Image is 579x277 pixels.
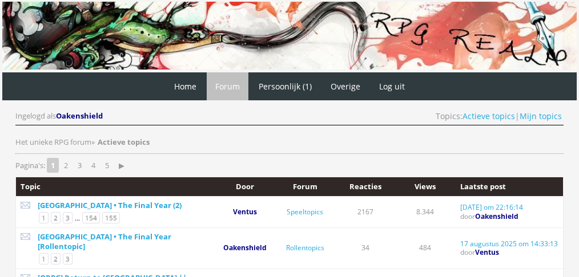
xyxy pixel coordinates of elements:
span: door [460,211,518,221]
a: Het unieke RPG forum [15,137,91,147]
a: [GEOGRAPHIC_DATA] • The Final Year (2) [38,200,182,210]
td: 8.344 [395,196,455,227]
a: Rollentopics [286,243,324,252]
th: Views [395,177,455,197]
th: Door [215,177,275,197]
a: Ventus [475,247,499,257]
a: 1 [39,253,49,264]
span: Topics: | [436,111,562,121]
th: Reacties [335,177,395,197]
a: 154 [82,212,100,223]
a: 2 [51,253,61,264]
a: 4 [87,157,100,173]
td: 2167 [335,196,395,227]
div: Ingelogd als [15,111,104,121]
a: 3 [63,212,73,223]
a: 3 [63,253,73,264]
a: Forum [207,72,248,100]
a: Mijn topics [520,111,562,121]
a: Oakenshield [475,211,518,221]
a: Actieve topics [463,111,515,121]
a: Ventus [233,207,257,217]
a: 3 [73,157,86,173]
a: 2 [59,157,73,173]
a: Persoonlijk (1) [250,72,320,100]
a: 5 [100,157,114,173]
img: RPG Realm - Banner [2,2,577,70]
span: » [91,137,95,147]
a: [DATE] om 22:16:14 [460,202,523,212]
a: Log uit [371,72,413,100]
th: Topic [16,177,215,197]
a: Speeltopics [287,207,323,217]
span: door [460,247,499,257]
a: 155 [102,212,120,223]
span: ... [75,214,80,222]
a: Oakenshield [223,243,267,252]
strong: 1 [47,158,59,173]
a: 2 [51,212,61,223]
th: Forum [275,177,335,197]
a: ▶ [114,157,129,173]
a: Oakenshield [56,111,104,121]
span: Pagina's: [15,160,45,171]
a: 17 augustus 2025 om 14:33:13 [460,239,558,249]
td: 34 [335,227,395,268]
strong: Actieve topics [98,137,150,147]
a: 1 [39,212,49,223]
a: [GEOGRAPHIC_DATA] • The Final Year [Rollentopic] [38,231,171,251]
a: Overige [322,72,369,100]
td: 484 [395,227,455,268]
span: Oakenshield [56,111,103,121]
th: Laatste post [456,177,563,197]
a: Home [166,72,205,100]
